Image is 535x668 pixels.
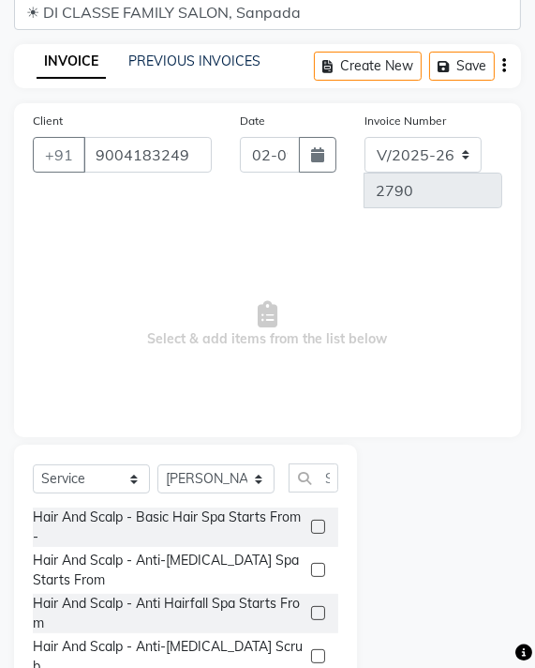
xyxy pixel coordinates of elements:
span: Select & add items from the list below [33,231,502,418]
a: PREVIOUS INVOICES [128,53,260,69]
a: INVOICE [37,45,106,79]
div: Hair And Scalp - Anti-[MEDICAL_DATA] Spa Starts From [33,551,304,590]
input: Search by Name/Mobile/Email/Code [83,137,212,173]
div: Hair And Scalp - Basic Hair Spa Starts From- [33,508,304,547]
button: Create New [314,52,422,81]
label: Invoice Number [364,113,446,129]
label: Date [240,113,265,129]
button: Save [429,52,495,81]
input: Search or Scan [289,463,338,493]
button: +91 [33,137,85,173]
div: Hair And Scalp - Anti Hairfall Spa Starts From [33,594,304,633]
label: Client [33,113,63,129]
